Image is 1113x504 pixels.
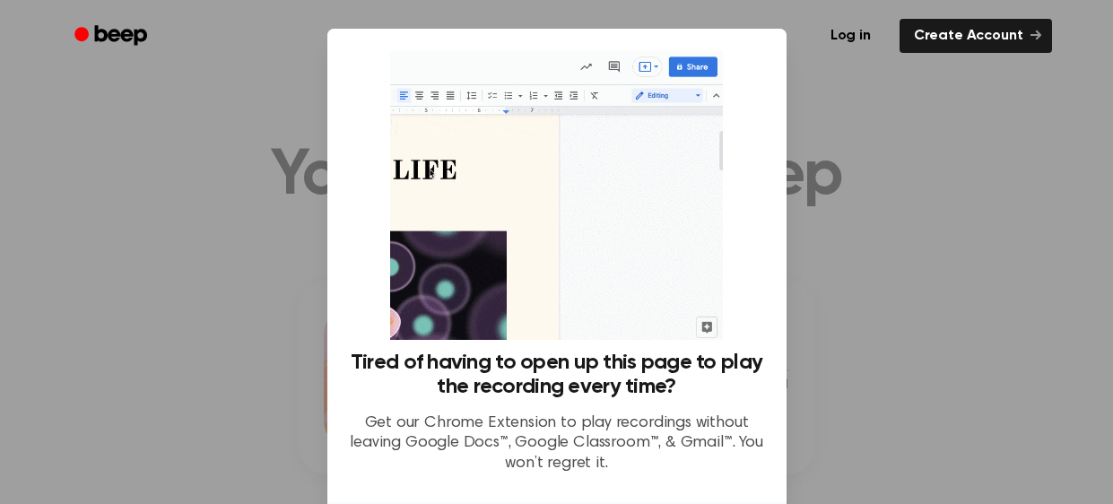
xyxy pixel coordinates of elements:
[900,19,1052,53] a: Create Account
[62,19,163,54] a: Beep
[349,413,765,474] p: Get our Chrome Extension to play recordings without leaving Google Docs™, Google Classroom™, & Gm...
[813,15,889,56] a: Log in
[349,351,765,399] h3: Tired of having to open up this page to play the recording every time?
[390,50,723,340] img: Beep extension in action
